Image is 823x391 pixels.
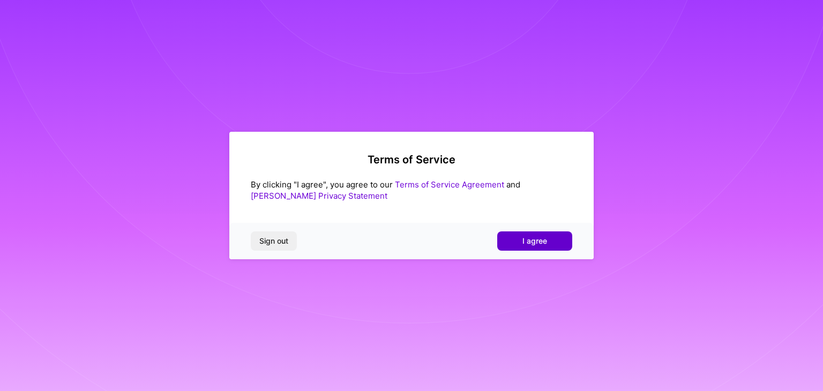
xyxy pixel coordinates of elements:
span: I agree [522,236,547,246]
div: By clicking "I agree", you agree to our and [251,179,572,201]
h2: Terms of Service [251,153,572,166]
a: [PERSON_NAME] Privacy Statement [251,191,387,201]
span: Sign out [259,236,288,246]
button: I agree [497,231,572,251]
a: Terms of Service Agreement [395,179,504,190]
button: Sign out [251,231,297,251]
